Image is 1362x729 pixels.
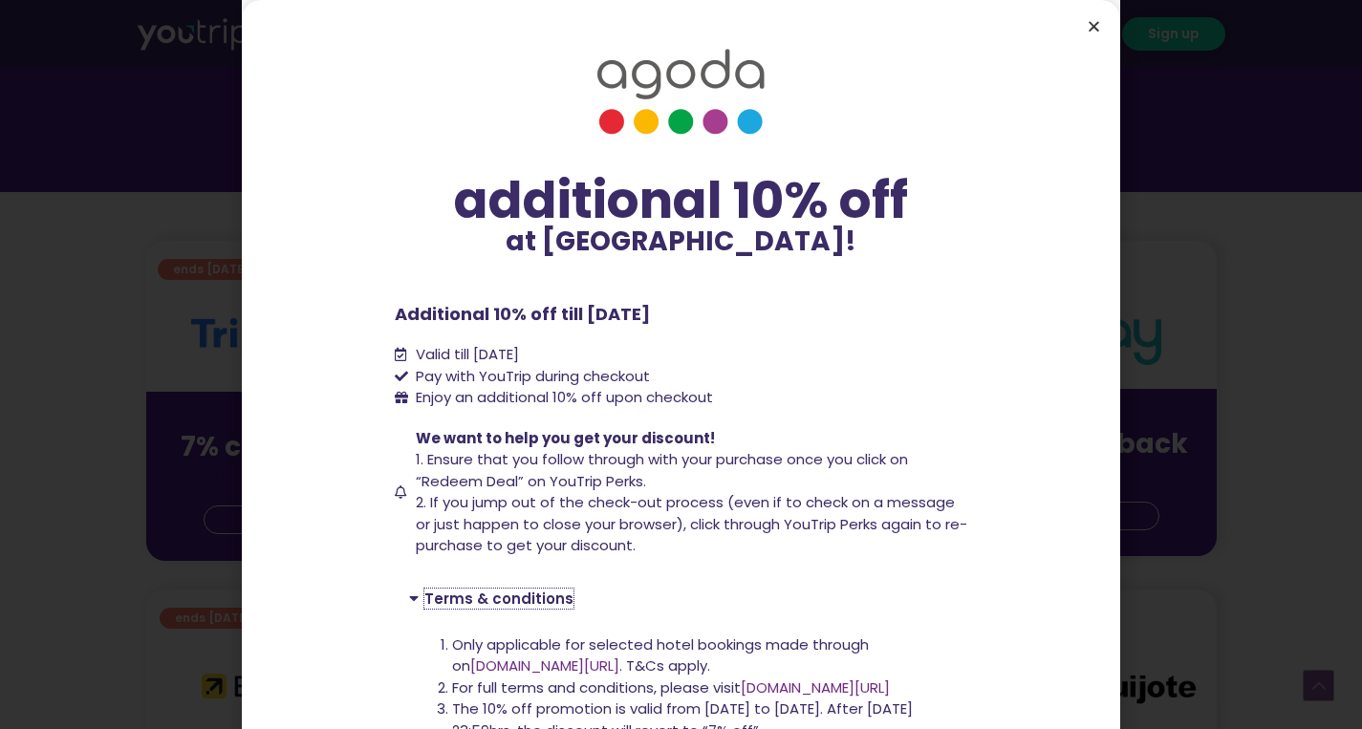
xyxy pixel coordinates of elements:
li: For full terms and conditions, please visit [452,677,954,699]
span: Enjoy an additional 10% off upon checkout [416,387,713,407]
a: Terms & conditions [424,589,573,609]
a: Close [1087,19,1101,33]
p: at [GEOGRAPHIC_DATA]! [395,228,968,255]
span: 1. Ensure that you follow through with your purchase once you click on “Redeem Deal” on YouTrip P... [416,449,908,491]
span: Valid till [DATE] [411,344,519,366]
a: [DOMAIN_NAME][URL] [470,655,619,675]
span: Pay with YouTrip during checkout [411,366,650,388]
span: We want to help you get your discount! [416,428,715,448]
div: Terms & conditions [395,576,968,620]
p: Additional 10% off till [DATE] [395,301,968,327]
a: [DOMAIN_NAME][URL] [741,677,890,697]
div: additional 10% off [395,173,968,228]
span: 2. If you jump out of the check-out process (even if to check on a message or just happen to clos... [416,492,967,555]
li: Only applicable for selected hotel bookings made through on . T&Cs apply. [452,634,954,677]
